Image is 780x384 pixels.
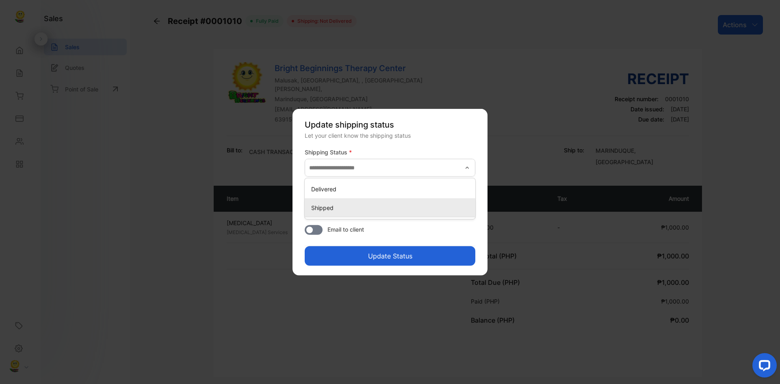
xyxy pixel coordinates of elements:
p: Delivered [311,185,472,193]
div: Let your client know the shipping status [305,131,475,139]
iframe: LiveChat chat widget [746,350,780,384]
p: Update shipping status [305,118,475,130]
span: Email to client [327,225,364,234]
p: Shipped [311,204,472,212]
button: Update Status [305,246,475,266]
label: Shipping Status [305,148,475,156]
